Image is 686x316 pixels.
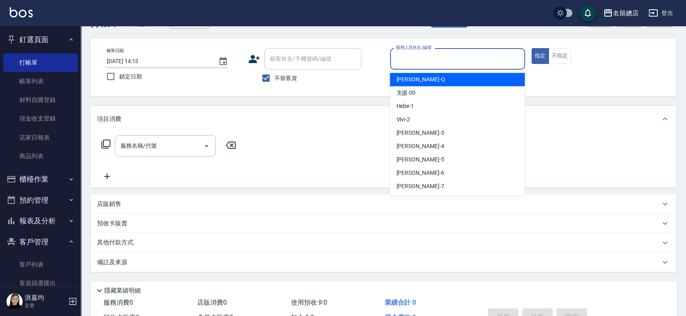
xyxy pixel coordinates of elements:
span: [PERSON_NAME] -7 [396,182,444,191]
button: save [580,5,596,21]
button: 櫃檯作業 [3,169,78,190]
span: 店販消費 0 [197,299,227,306]
div: 預收卡販賣 [91,214,676,233]
span: 不留客資 [274,74,297,83]
span: 鎖定日期 [119,72,142,81]
button: Open [200,140,213,153]
label: 服務人員姓名/編號 [396,45,431,51]
input: YYYY/MM/DD hh:mm [107,55,210,68]
span: 業績合計 0 [384,299,416,306]
div: 名留總店 [613,8,639,18]
a: 帳單列表 [3,72,78,91]
button: Choose date, selected date is 2025-09-25 [213,52,233,71]
span: 使用預收卡 0 [291,299,327,306]
span: [PERSON_NAME] -5 [396,155,444,164]
div: 其他付款方式 [91,233,676,252]
button: 客戶管理 [3,231,78,252]
a: 客戶列表 [3,255,78,274]
span: 支援 -00 [396,89,416,97]
img: Person [6,293,23,310]
div: 店販銷售 [91,194,676,214]
a: 客資篩選匯出 [3,274,78,293]
span: [PERSON_NAME] -3 [396,129,444,137]
a: 材料自購登錄 [3,91,78,109]
span: Hebe -1 [396,102,414,110]
div: 項目消費 [91,106,676,132]
p: 主管 [25,302,66,309]
span: [PERSON_NAME] -6 [396,169,444,177]
h5: 洪嘉均 [25,294,66,302]
a: 現金收支登錄 [3,109,78,128]
p: 項目消費 [97,115,121,123]
button: 登出 [645,6,676,21]
a: 店家日報表 [3,128,78,147]
p: 預收卡販賣 [97,219,127,228]
div: 備註及來源 [91,252,676,272]
button: 報表及分析 [3,210,78,231]
img: Logo [10,7,33,17]
span: Vivi -2 [396,115,410,124]
a: 打帳單 [3,53,78,72]
button: 指定 [532,48,549,64]
a: 商品列表 [3,147,78,165]
p: 隱藏業績明細 [104,286,141,295]
p: 備註及來源 [97,258,127,267]
span: 服務消費 0 [103,299,133,306]
label: 帳單日期 [107,48,124,54]
button: 預約管理 [3,190,78,211]
span: [PERSON_NAME] -Q [396,75,445,84]
span: [PERSON_NAME] -4 [396,142,444,151]
button: 名留總店 [600,5,642,21]
button: 不指定 [549,48,571,64]
button: 釘選頁面 [3,29,78,50]
p: 店販銷售 [97,200,121,208]
p: 其他付款方式 [97,238,137,247]
span: Ruby -8 [396,195,414,204]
